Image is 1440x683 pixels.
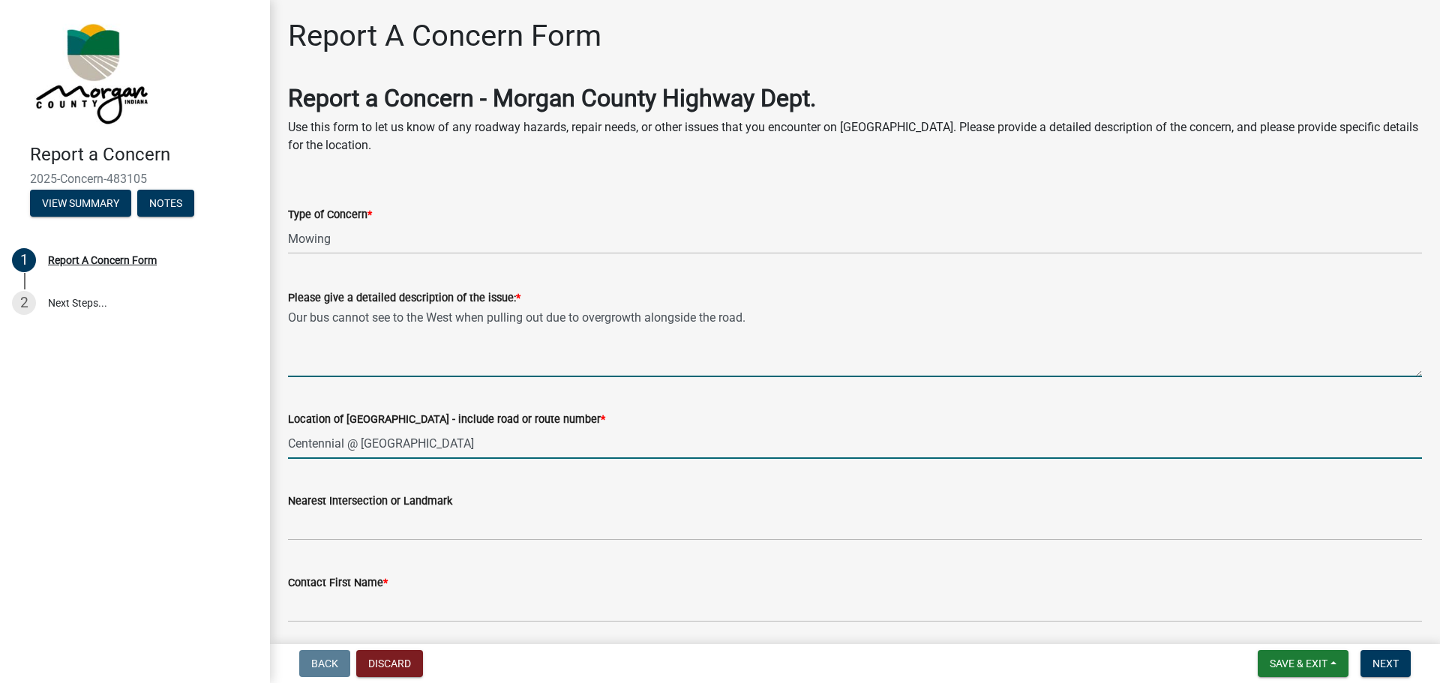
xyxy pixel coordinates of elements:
h4: Report a Concern [30,144,258,166]
label: Nearest Intersection or Landmark [288,496,452,507]
button: Next [1360,650,1411,677]
div: 2 [12,291,36,315]
wm-modal-confirm: Summary [30,198,131,210]
div: 1 [12,248,36,272]
label: Please give a detailed description of the issue: [288,293,520,304]
p: Use this form to let us know of any roadway hazards, repair needs, or other issues that you encou... [288,118,1422,154]
button: Discard [356,650,423,677]
span: Back [311,658,338,670]
label: Location of [GEOGRAPHIC_DATA] - include road or route number [288,415,605,425]
span: 2025-Concern-483105 [30,172,240,186]
label: Contact First Name [288,578,388,589]
h1: Report A Concern Form [288,18,601,54]
span: Next [1372,658,1399,670]
button: Save & Exit [1258,650,1348,677]
strong: Report a Concern - Morgan County Highway Dept. [288,84,816,112]
div: Report A Concern Form [48,255,157,265]
wm-modal-confirm: Notes [137,198,194,210]
button: Notes [137,190,194,217]
button: View Summary [30,190,131,217]
span: Save & Exit [1270,658,1327,670]
img: Morgan County, Indiana [30,16,151,128]
button: Back [299,650,350,677]
label: Type of Concern [288,210,372,220]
